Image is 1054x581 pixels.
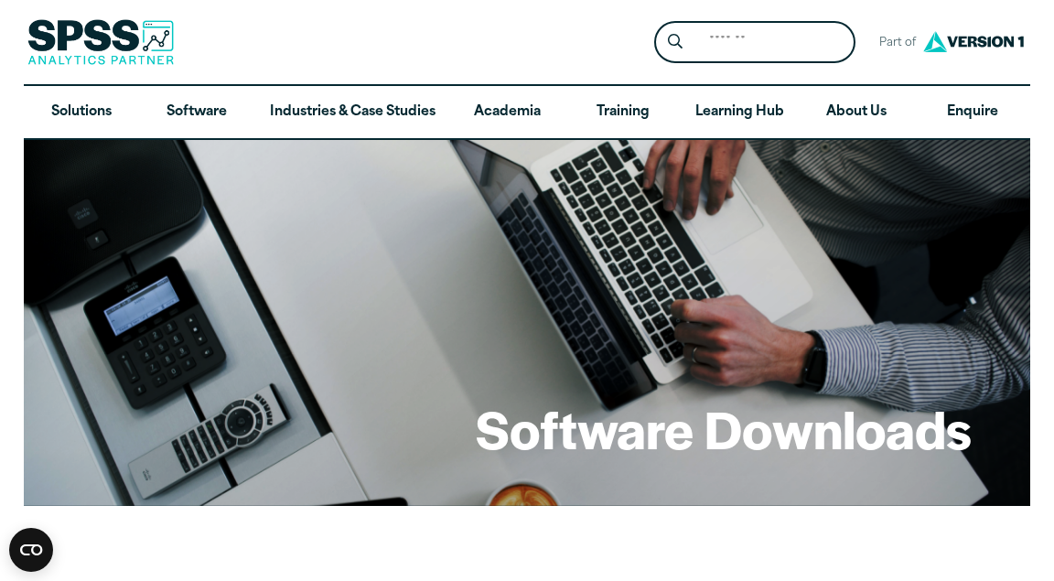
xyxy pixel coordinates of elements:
[450,86,565,139] a: Academia
[870,30,919,57] span: Part of
[139,86,254,139] a: Software
[24,86,139,139] a: Solutions
[799,86,914,139] a: About Us
[915,86,1030,139] a: Enquire
[476,393,972,463] h1: Software Downloads
[255,86,450,139] a: Industries & Case Studies
[668,34,683,49] svg: Search magnifying glass icon
[681,86,799,139] a: Learning Hub
[654,21,855,64] form: Site Header Search Form
[659,26,693,59] button: Search magnifying glass icon
[27,19,174,65] img: SPSS Analytics Partner
[919,25,1028,59] img: Version1 Logo
[9,528,53,572] button: Open CMP widget
[565,86,681,139] a: Training
[24,86,1030,139] nav: Desktop version of site main menu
